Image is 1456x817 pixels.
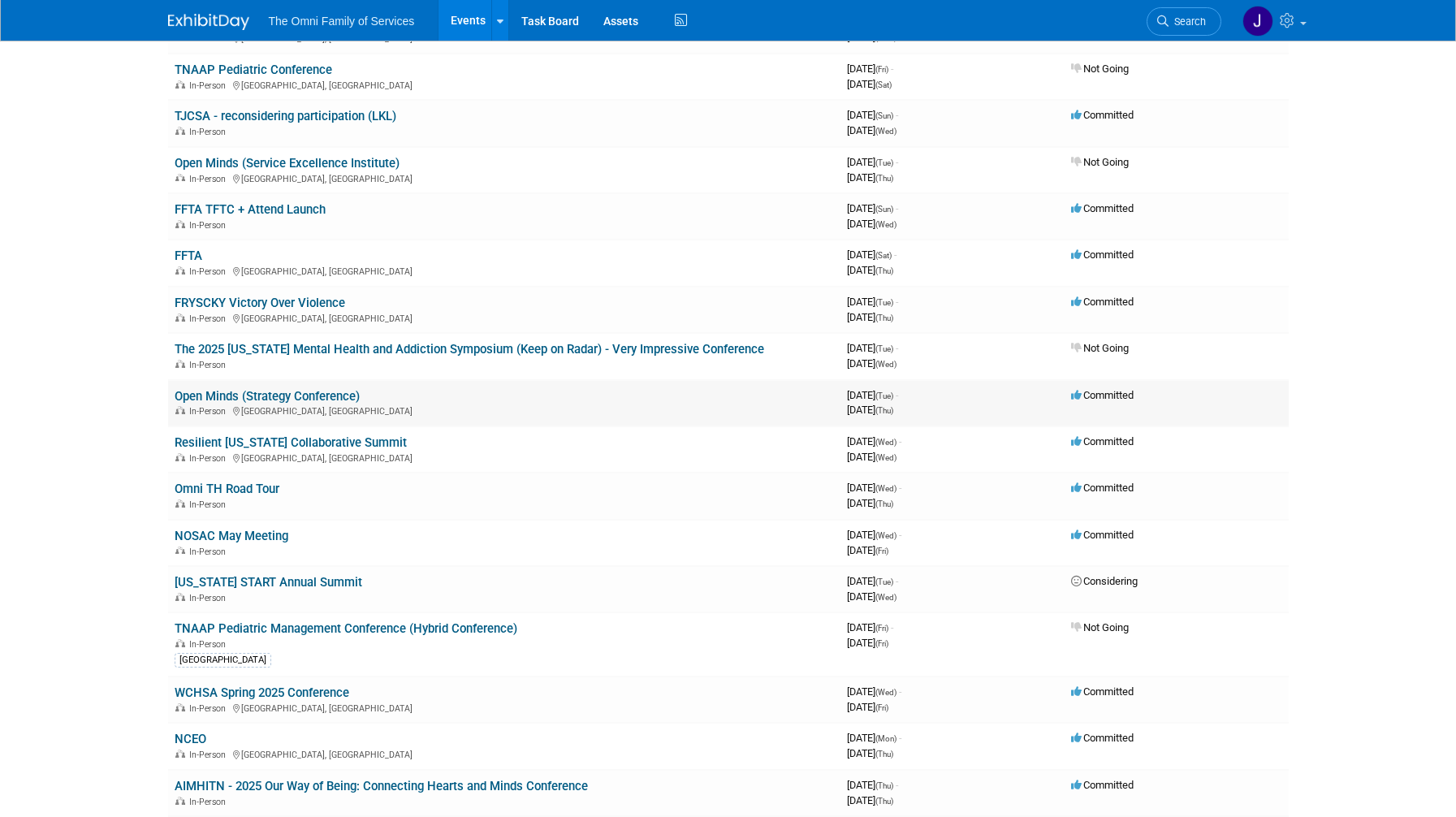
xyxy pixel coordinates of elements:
img: In-Person Event [175,797,185,805]
span: [DATE] [847,621,893,633]
img: In-Person Event [175,703,185,711]
div: [GEOGRAPHIC_DATA], [GEOGRAPHIC_DATA] [175,264,834,277]
span: - [896,156,898,168]
span: Committed [1071,202,1134,214]
span: In-Person [189,266,231,277]
span: [DATE] [847,794,893,806]
span: [DATE] [847,389,898,401]
span: Search [1169,15,1206,28]
span: Considering [1071,575,1138,587]
img: In-Person Event [175,127,185,135]
span: (Wed) [875,127,896,136]
a: TNAAP Pediatric Management Conference (Hybrid Conference) [175,621,517,636]
span: [DATE] [847,637,888,649]
span: (Wed) [875,688,896,697]
span: - [891,63,893,75]
a: TJCSA - reconsidering participation (LKL) [175,109,396,123]
span: Committed [1071,779,1134,791]
span: - [896,109,898,121]
span: [DATE] [847,78,892,90]
span: Committed [1071,109,1134,121]
span: - [899,529,901,541]
span: - [899,435,901,447]
a: Open Minds (Strategy Conference) [175,389,360,404]
span: In-Person [189,406,231,417]
a: Search [1147,7,1221,36]
div: [GEOGRAPHIC_DATA], [GEOGRAPHIC_DATA] [175,171,834,184]
span: [DATE] [847,218,896,230]
img: In-Person Event [175,593,185,601]
span: In-Person [189,453,231,464]
span: - [894,249,896,261]
div: [GEOGRAPHIC_DATA], [GEOGRAPHIC_DATA] [175,311,834,324]
span: [DATE] [847,202,898,214]
img: In-Person Event [175,547,185,555]
span: (Fri) [875,547,888,555]
a: Open Minds (Service Excellence Institute) [175,156,400,171]
div: [GEOGRAPHIC_DATA], [GEOGRAPHIC_DATA] [175,747,834,760]
span: Committed [1071,249,1134,261]
span: [DATE] [847,701,888,713]
span: [DATE] [847,109,898,121]
a: Resilient [US_STATE] Collaborative Summit [175,435,407,450]
span: [DATE] [847,342,898,354]
span: In-Person [189,547,231,557]
a: [US_STATE] START Annual Summit [175,575,362,590]
img: In-Person Event [175,750,185,758]
span: - [891,621,893,633]
span: [DATE] [847,732,901,744]
span: (Wed) [875,484,896,493]
span: Committed [1071,435,1134,447]
span: Not Going [1071,621,1129,633]
img: ExhibitDay [168,14,249,30]
a: The 2025 [US_STATE] Mental Health and Addiction Symposium (Keep on Radar) - Very Impressive Confe... [175,342,764,357]
a: TNAAP Pediatric Conference [175,63,332,77]
span: (Tue) [875,298,893,307]
span: (Wed) [875,531,896,540]
span: [DATE] [847,685,901,698]
span: [DATE] [847,482,901,494]
span: [DATE] [847,311,893,323]
span: [DATE] [847,529,901,541]
img: In-Person Event [175,266,185,274]
span: (Sun) [875,111,893,120]
img: Jennifer Wigal [1242,6,1273,37]
span: In-Person [189,127,231,137]
img: In-Person Event [175,406,185,414]
span: (Sun) [875,205,893,214]
span: (Thu) [875,266,893,275]
span: - [899,482,901,494]
span: (Wed) [875,453,896,462]
a: AIMHITN - 2025 Our Way of Being: Connecting Hearts and Minds Conference [175,779,588,793]
span: (Fri) [875,639,888,648]
span: - [896,389,898,401]
img: In-Person Event [175,453,185,461]
span: (Wed) [875,438,896,447]
div: [GEOGRAPHIC_DATA], [GEOGRAPHIC_DATA] [175,78,834,91]
span: [DATE] [847,249,896,261]
img: In-Person Event [175,80,185,89]
span: (Thu) [875,406,893,415]
div: [GEOGRAPHIC_DATA], [GEOGRAPHIC_DATA] [175,404,834,417]
a: Omni TH Road Tour [175,482,279,496]
div: [GEOGRAPHIC_DATA], [GEOGRAPHIC_DATA] [175,451,834,464]
span: [DATE] [847,451,896,463]
div: [GEOGRAPHIC_DATA] [175,653,271,668]
span: In-Person [189,499,231,510]
img: In-Person Event [175,360,185,368]
img: In-Person Event [175,313,185,322]
span: (Fri) [875,624,888,633]
span: Not Going [1071,156,1129,168]
span: (Thu) [875,499,893,508]
span: (Tue) [875,344,893,353]
span: [DATE] [847,779,898,791]
span: [DATE] [847,747,893,759]
span: [DATE] [847,63,893,75]
span: (Tue) [875,391,893,400]
span: (Mon) [875,734,896,743]
span: In-Person [189,80,231,91]
span: [DATE] [847,435,901,447]
span: (Wed) [875,360,896,369]
span: (Thu) [875,313,893,322]
span: Not Going [1071,63,1129,75]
